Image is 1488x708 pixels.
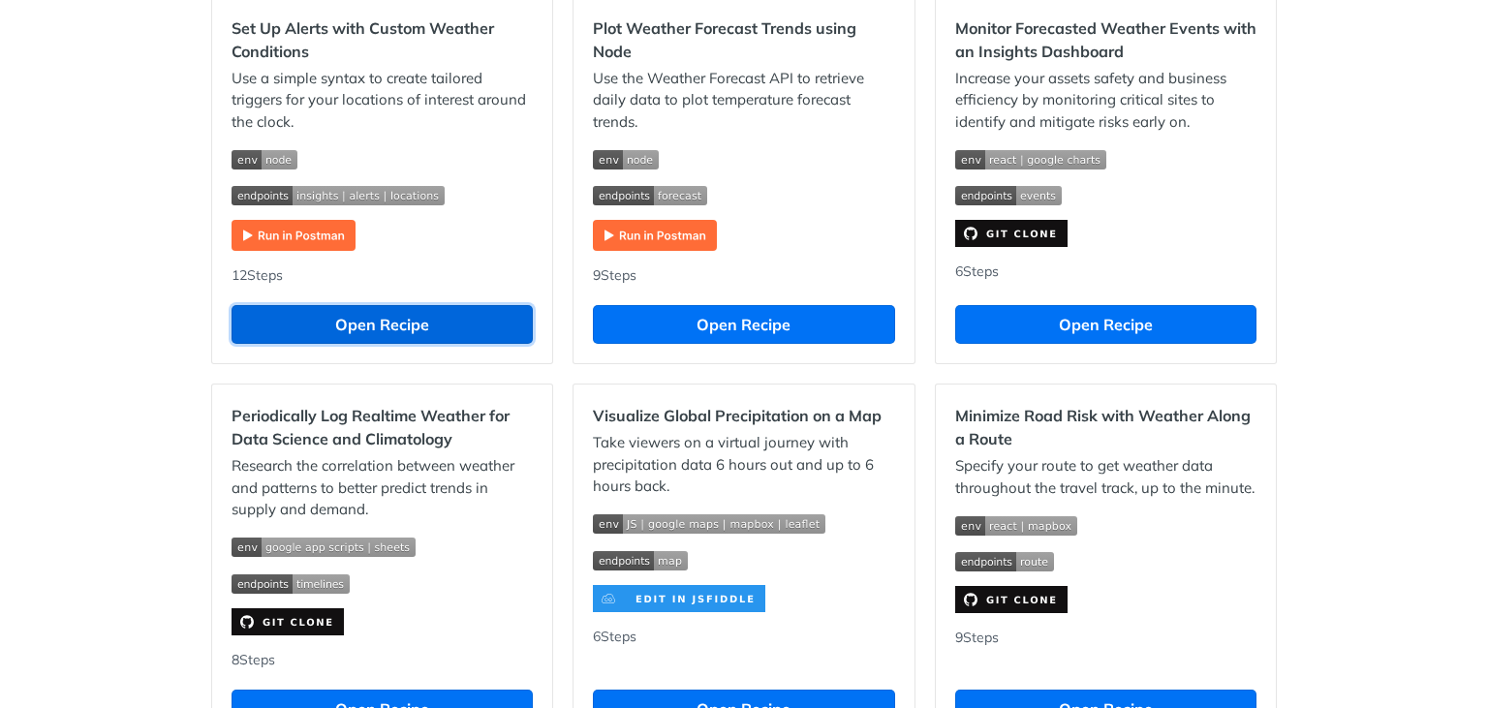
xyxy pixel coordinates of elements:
button: Open Recipe [593,305,894,344]
button: Open Recipe [955,305,1256,344]
img: env [593,150,659,169]
img: env [593,514,825,534]
img: clone [232,608,344,635]
p: Research the correlation between weather and patterns to better predict trends in supply and demand. [232,455,533,521]
span: Expand image [232,184,533,206]
div: 8 Steps [232,650,533,670]
span: Expand image [593,512,894,535]
span: Expand image [593,147,894,169]
h2: Visualize Global Precipitation on a Map [593,404,894,427]
img: clone [955,220,1068,247]
button: Open Recipe [232,305,533,344]
a: Expand image [955,589,1068,607]
p: Use a simple syntax to create tailored triggers for your locations of interest around the clock. [232,68,533,134]
span: Expand image [232,571,533,594]
div: 12 Steps [232,265,533,286]
img: env [232,538,416,557]
span: Expand image [232,147,533,169]
a: Expand image [593,588,765,606]
img: env [955,150,1106,169]
span: Expand image [232,536,533,558]
span: Expand image [955,513,1256,536]
p: Increase your assets safety and business efficiency by monitoring critical sites to identify and ... [955,68,1256,134]
img: clone [955,586,1068,613]
img: endpoint [955,552,1054,571]
div: 6 Steps [593,627,894,670]
p: Use the Weather Forecast API to retrieve daily data to plot temperature forecast trends. [593,68,894,134]
img: endpoint [593,186,707,205]
div: 9 Steps [593,265,894,286]
h2: Monitor Forecasted Weather Events with an Insights Dashboard [955,16,1256,63]
img: env [955,516,1077,536]
a: Expand image [232,611,344,630]
a: Expand image [232,225,356,243]
a: Expand image [955,223,1068,241]
span: Expand image [955,184,1256,206]
img: endpoint [232,574,350,594]
img: endpoint [232,186,445,205]
p: Take viewers on a virtual journey with precipitation data 6 hours out and up to 6 hours back. [593,432,894,498]
img: Run in Postman [593,220,717,251]
img: clone [593,585,765,612]
span: Expand image [593,184,894,206]
span: Expand image [955,550,1256,572]
div: 6 Steps [955,262,1256,286]
span: Expand image [955,147,1256,169]
img: endpoint [955,186,1062,205]
h2: Plot Weather Forecast Trends using Node [593,16,894,63]
span: Expand image [593,548,894,570]
a: Expand image [593,225,717,243]
h2: Set Up Alerts with Custom Weather Conditions [232,16,533,63]
h2: Periodically Log Realtime Weather for Data Science and Climatology [232,404,533,450]
h2: Minimize Road Risk with Weather Along a Route [955,404,1256,450]
img: env [232,150,297,169]
p: Specify your route to get weather data throughout the travel track, up to the minute. [955,455,1256,499]
img: Run in Postman [232,220,356,251]
img: endpoint [593,551,688,570]
div: 9 Steps [955,628,1256,670]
